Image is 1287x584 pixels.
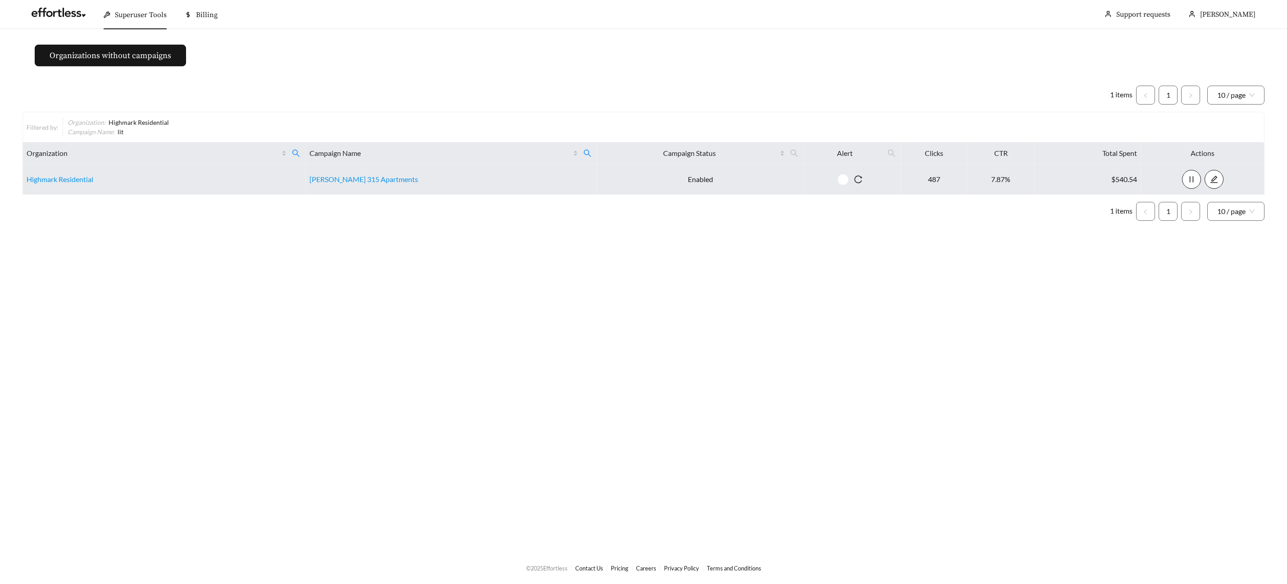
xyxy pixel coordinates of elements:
span: search [787,146,802,160]
a: Contact Us [575,565,603,572]
button: left [1136,86,1155,105]
span: left [1143,209,1148,214]
span: search [580,146,595,160]
button: right [1181,86,1200,105]
th: Clicks [901,142,967,164]
li: Previous Page [1136,86,1155,105]
span: lit [118,128,123,136]
span: pause [1182,175,1201,183]
span: Organization : [68,119,106,126]
span: right [1188,209,1193,214]
li: Previous Page [1136,202,1155,221]
button: pause [1182,170,1201,189]
div: Page Size [1207,202,1264,221]
span: © 2025 Effortless [526,565,568,572]
a: 1 [1159,202,1177,220]
th: Actions [1141,142,1264,164]
td: 7.87% [967,164,1035,195]
span: left [1143,93,1148,98]
span: Highmark Residential [109,119,169,126]
li: Next Page [1181,86,1200,105]
a: [PERSON_NAME] 315 Apartments [309,175,418,183]
button: reload [849,170,868,189]
a: Support requests [1116,10,1170,19]
span: Alert [808,148,882,159]
li: 1 items [1110,86,1132,105]
a: Terms and Conditions [707,565,761,572]
li: Next Page [1181,202,1200,221]
li: 1 [1159,86,1178,105]
span: Campaign Name : [68,128,115,136]
span: reload [849,175,868,183]
span: 10 / page [1217,202,1255,220]
span: search [887,149,896,157]
th: CTR [967,142,1035,164]
span: search [288,146,304,160]
span: Billing [196,10,218,19]
a: edit [1205,175,1223,183]
button: Organizations without campaigns [35,45,186,66]
span: search [292,149,300,157]
button: left [1136,202,1155,221]
span: 10 / page [1217,86,1255,104]
div: Filtered by: [27,123,63,132]
span: Superuser Tools [115,10,167,19]
th: Total Spent [1035,142,1141,164]
span: Organizations without campaigns [50,50,171,62]
td: $540.54 [1035,164,1141,195]
a: 1 [1159,86,1177,104]
div: Page Size [1207,86,1264,105]
span: [PERSON_NAME] [1200,10,1255,19]
span: Organization [27,148,280,159]
button: edit [1205,170,1223,189]
a: Privacy Policy [664,565,699,572]
span: search [583,149,591,157]
li: 1 [1159,202,1178,221]
td: Enabled [597,164,804,195]
span: Campaign Status [601,148,778,159]
a: Careers [636,565,656,572]
span: search [790,149,798,157]
td: 487 [901,164,967,195]
span: right [1188,93,1193,98]
span: Campaign Name [309,148,572,159]
a: Pricing [611,565,628,572]
button: right [1181,202,1200,221]
a: Highmark Residential [27,175,93,183]
li: 1 items [1110,202,1132,221]
span: search [884,146,899,160]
